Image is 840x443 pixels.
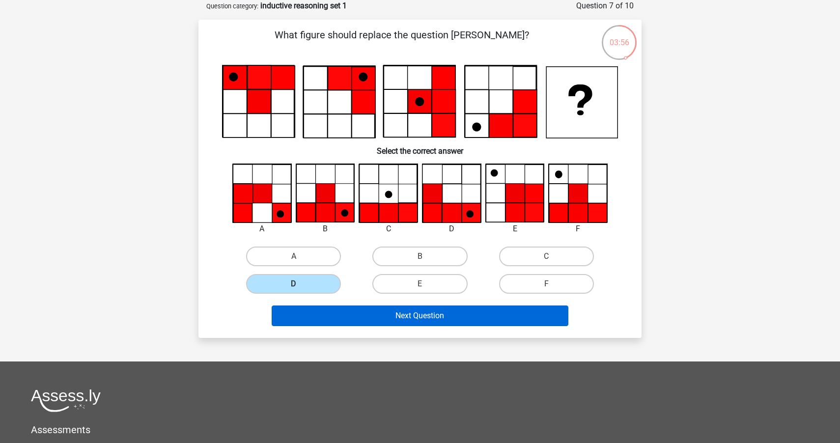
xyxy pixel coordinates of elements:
div: C [351,223,425,235]
h6: Select the correct answer [214,138,626,156]
label: D [246,274,341,294]
div: B [288,223,363,235]
div: E [478,223,552,235]
div: F [541,223,615,235]
h5: Assessments [31,424,809,436]
small: Question category: [206,2,258,10]
div: 03:56 [601,24,638,49]
label: F [499,274,594,294]
strong: inductive reasoning set 1 [260,1,347,10]
div: A [225,223,299,235]
label: E [372,274,467,294]
button: Next Question [272,305,569,326]
p: What figure should replace the question [PERSON_NAME]? [214,28,589,57]
label: A [246,247,341,266]
img: Assessly logo [31,389,101,412]
label: B [372,247,467,266]
div: D [415,223,489,235]
label: C [499,247,594,266]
